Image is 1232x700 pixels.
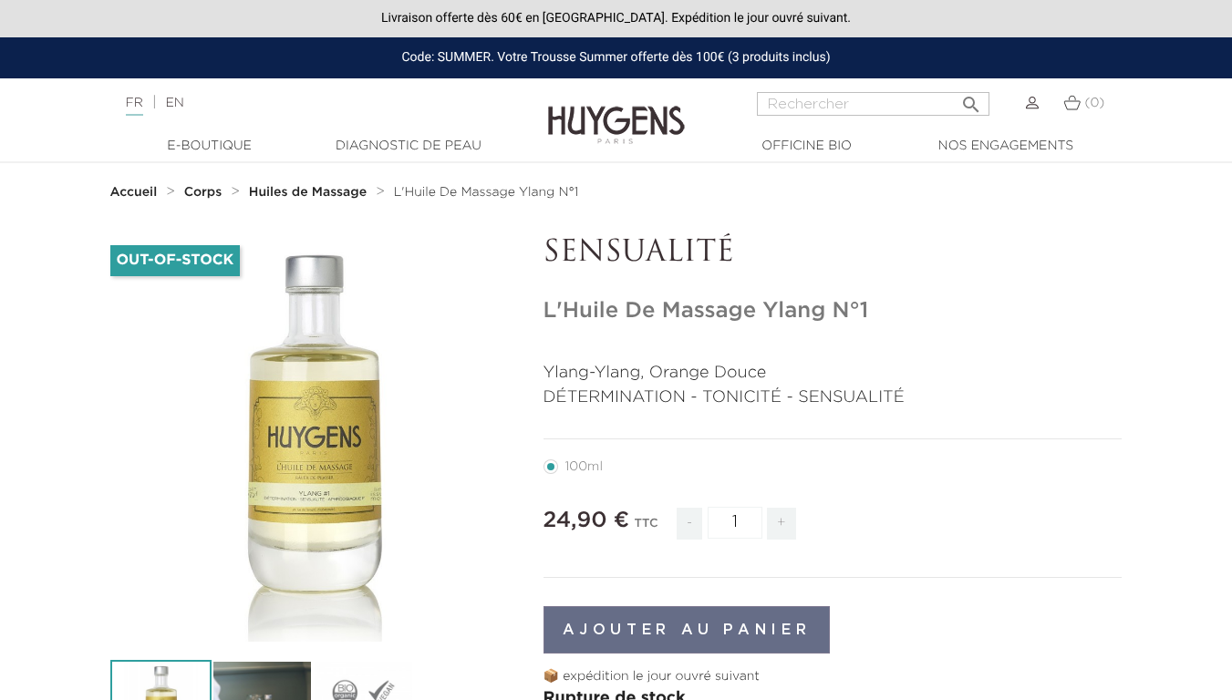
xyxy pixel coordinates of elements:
[544,298,1123,324] h1: L'Huile De Massage Ylang N°1
[708,507,762,539] input: Quantité
[119,137,301,156] a: E-Boutique
[767,508,796,540] span: +
[110,185,161,200] a: Accueil
[184,186,223,199] strong: Corps
[110,186,158,199] strong: Accueil
[955,87,988,111] button: 
[249,186,367,199] strong: Huiles de Massage
[716,137,898,156] a: Officine Bio
[317,137,500,156] a: Diagnostic de peau
[544,667,1123,686] p: 📦 expédition le jour ouvré suivant
[915,137,1097,156] a: Nos engagements
[165,97,183,109] a: EN
[394,186,579,199] span: L'Huile De Massage Ylang N°1
[960,88,982,110] i: 
[544,386,1123,410] p: DÉTERMINATION - TONICITÉ - SENSUALITÉ
[544,459,625,474] label: 100ml
[544,606,831,654] button: Ajouter au panier
[394,185,579,200] a: L'Huile De Massage Ylang N°1
[249,185,371,200] a: Huiles de Massage
[544,510,630,531] span: 24,90 €
[544,236,1123,271] p: SENSUALITÉ
[1084,97,1104,109] span: (0)
[757,92,989,116] input: Rechercher
[126,97,143,116] a: FR
[184,185,226,200] a: Corps
[548,77,685,147] img: Huygens
[677,508,702,540] span: -
[544,361,1123,386] p: Ylang-Ylang, Orange Douce
[635,504,658,553] div: TTC
[110,245,241,276] li: Out-of-Stock
[117,92,500,114] div: |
